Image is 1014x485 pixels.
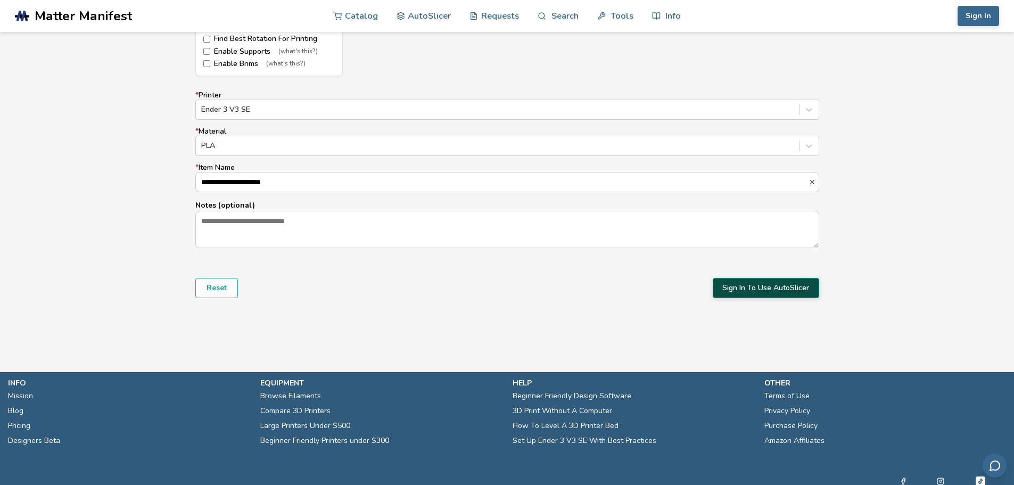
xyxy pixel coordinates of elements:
[203,48,210,55] input: Enable Supports(what's this?)
[203,35,335,43] label: Find Best Rotation For Printing
[278,48,318,55] span: (what's this?)
[203,60,335,68] label: Enable Brims
[195,163,819,192] label: Item Name
[260,404,331,418] a: Compare 3D Printers
[8,404,23,418] a: Blog
[983,454,1007,478] button: Send feedback via email
[513,404,612,418] a: 3D Print Without A Computer
[513,433,656,448] a: Set Up Ender 3 V3 SE With Best Practices
[195,278,238,298] button: Reset
[8,433,60,448] a: Designers Beta
[764,404,810,418] a: Privacy Policy
[203,36,210,43] input: Find Best Rotation For Printing
[513,418,619,433] a: How To Level A 3D Printer Bed
[196,172,809,192] input: *Item Name
[8,377,250,389] p: info
[203,47,335,56] label: Enable Supports
[203,60,210,67] input: Enable Brims(what's this?)
[764,418,818,433] a: Purchase Policy
[195,200,819,211] p: Notes (optional)
[764,433,825,448] a: Amazon Affiliates
[195,91,819,120] label: Printer
[513,377,754,389] p: help
[260,418,350,433] a: Large Printers Under $500
[764,377,1006,389] p: other
[195,127,819,156] label: Material
[809,178,819,186] button: *Item Name
[713,278,819,298] button: Sign In To Use AutoSlicer
[958,6,999,26] button: Sign In
[35,9,132,23] span: Matter Manifest
[513,389,631,404] a: Beginner Friendly Design Software
[764,389,810,404] a: Terms of Use
[260,377,502,389] p: equipment
[266,60,306,68] span: (what's this?)
[260,389,321,404] a: Browse Filaments
[260,433,389,448] a: Beginner Friendly Printers under $300
[8,418,30,433] a: Pricing
[196,211,819,248] textarea: Notes (optional)
[8,389,33,404] a: Mission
